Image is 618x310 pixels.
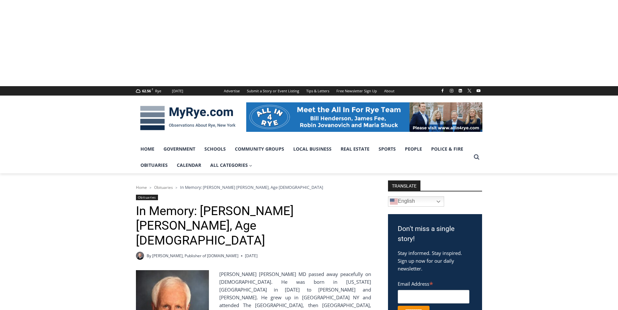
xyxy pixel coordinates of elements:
span: > [150,185,151,190]
nav: Secondary Navigation [220,86,398,96]
nav: Breadcrumbs [136,184,371,190]
a: Community Groups [230,141,289,157]
a: Tips & Letters [303,86,333,96]
a: Facebook [439,87,446,95]
a: Obituaries [136,157,172,173]
a: English [388,196,444,207]
a: Obituaries [136,195,158,200]
p: Stay informed. Stay inspired. Sign up now for our daily newsletter. [398,249,472,272]
img: All in for Rye [246,102,482,132]
a: Advertise [220,86,243,96]
button: View Search Form [471,151,482,163]
h1: In Memory: [PERSON_NAME] [PERSON_NAME], Age [DEMOGRAPHIC_DATA] [136,204,371,248]
a: Home [136,141,159,157]
a: People [400,141,427,157]
div: Rye [155,88,161,94]
a: Free Newsletter Sign Up [333,86,381,96]
span: > [176,185,177,190]
a: About [381,86,398,96]
a: [PERSON_NAME], Publisher of [DOMAIN_NAME] [152,253,238,258]
span: 62.56 [142,88,151,93]
a: Calendar [172,157,206,173]
span: All Categories [210,162,252,169]
strong: TRANSLATE [388,180,420,191]
a: Police & Fire [427,141,468,157]
span: In Memory: [PERSON_NAME] [PERSON_NAME], Age [DEMOGRAPHIC_DATA] [180,184,323,190]
img: en [390,198,398,205]
span: F [152,87,153,91]
a: Local Business [289,141,336,157]
a: Submit a Story or Event Listing [243,86,303,96]
a: Schools [200,141,230,157]
a: Home [136,185,147,190]
h3: Don't miss a single story! [398,224,472,244]
a: Sports [374,141,400,157]
a: Obituaries [154,185,173,190]
div: [DATE] [172,88,183,94]
time: [DATE] [245,253,258,259]
a: YouTube [475,87,482,95]
a: Instagram [448,87,455,95]
label: Email Address [398,277,469,289]
a: All Categories [206,157,257,173]
nav: Primary Navigation [136,141,471,174]
a: Linkedin [456,87,464,95]
a: Government [159,141,200,157]
a: Real Estate [336,141,374,157]
a: Author image [136,252,144,260]
img: MyRye.com [136,101,240,135]
span: By [147,253,151,259]
a: X [466,87,473,95]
